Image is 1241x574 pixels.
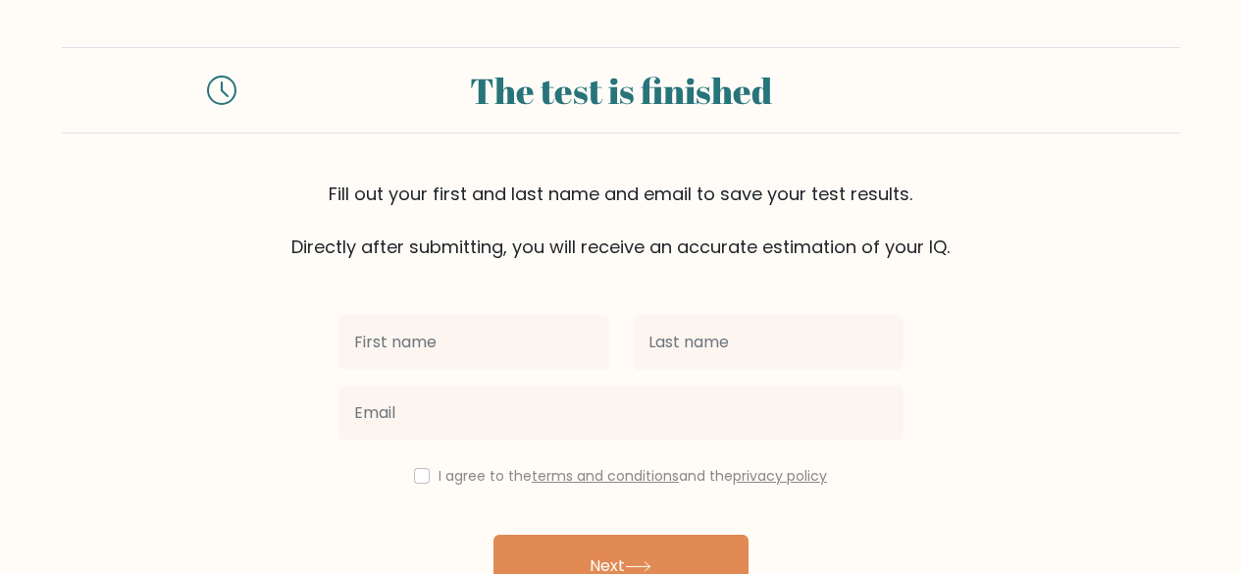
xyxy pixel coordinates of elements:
[260,64,982,117] div: The test is finished
[338,315,609,370] input: First name
[62,181,1180,260] div: Fill out your first and last name and email to save your test results. Directly after submitting,...
[733,466,827,486] a: privacy policy
[633,315,904,370] input: Last name
[338,386,904,441] input: Email
[439,466,827,486] label: I agree to the and the
[532,466,679,486] a: terms and conditions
